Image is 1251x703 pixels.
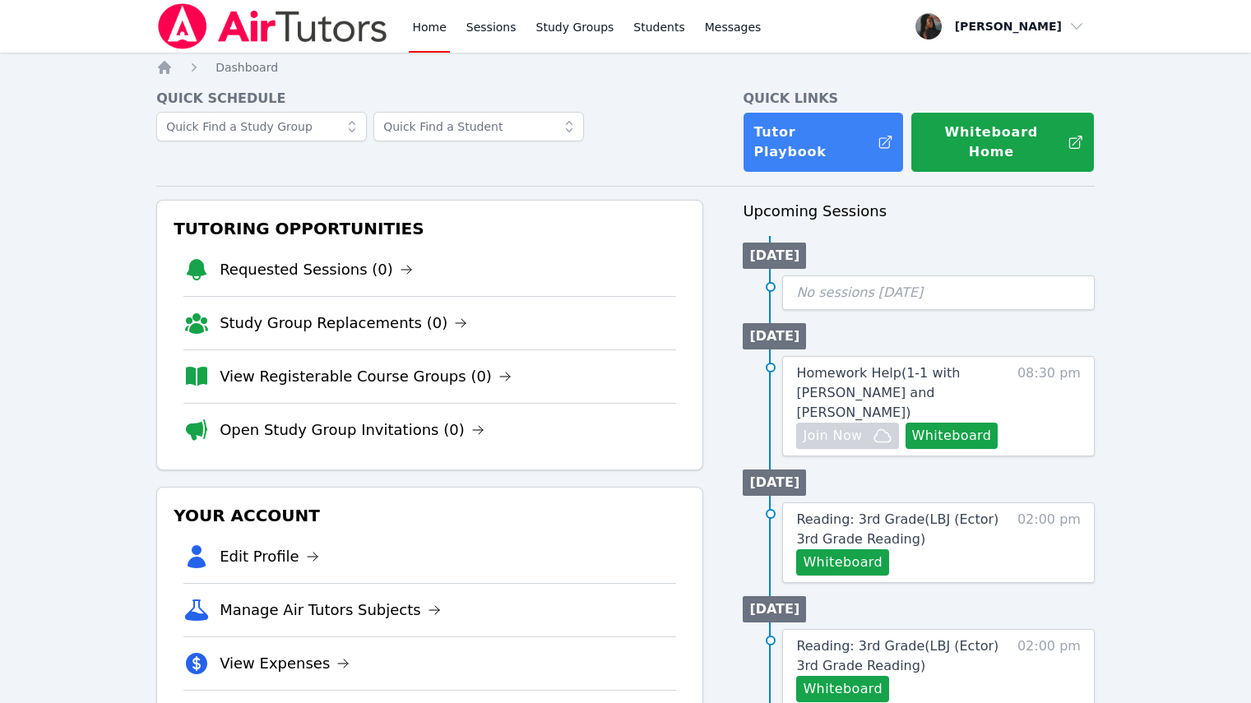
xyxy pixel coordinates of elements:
a: Homework Help(1-1 with [PERSON_NAME] and [PERSON_NAME]) [796,363,1009,423]
li: [DATE] [743,596,806,622]
a: Tutor Playbook [743,112,904,173]
button: Join Now [796,423,898,449]
li: [DATE] [743,323,806,349]
span: 02:00 pm [1017,510,1081,576]
button: Whiteboard [906,423,998,449]
li: [DATE] [743,469,806,496]
h4: Quick Links [743,89,1095,109]
span: Dashboard [215,61,278,74]
span: Reading: 3rd Grade ( LBJ (Ector) 3rd Grade Reading ) [796,638,998,673]
input: Quick Find a Student [373,112,584,141]
h4: Quick Schedule [156,89,703,109]
a: Study Group Replacements (0) [220,312,467,335]
h3: Upcoming Sessions [743,200,1095,223]
a: Reading: 3rd Grade(LBJ (Ector) 3rd Grade Reading) [796,510,1009,549]
span: Join Now [803,426,862,446]
img: Air Tutors [156,3,389,49]
span: Homework Help ( 1-1 with [PERSON_NAME] and [PERSON_NAME] ) [796,365,960,420]
button: Whiteboard Home [910,112,1095,173]
h3: Your Account [170,501,689,530]
a: View Expenses [220,652,350,675]
a: Edit Profile [220,545,319,568]
span: No sessions [DATE] [796,284,923,300]
span: Messages [705,19,762,35]
span: Reading: 3rd Grade ( LBJ (Ector) 3rd Grade Reading ) [796,511,998,547]
nav: Breadcrumb [156,59,1095,76]
a: Reading: 3rd Grade(LBJ (Ector) 3rd Grade Reading) [796,636,1009,676]
a: Open Study Group Invitations (0) [220,419,484,442]
button: Whiteboard [796,676,889,702]
a: Requested Sessions (0) [220,258,413,281]
li: [DATE] [743,243,806,269]
button: Whiteboard [796,549,889,576]
h3: Tutoring Opportunities [170,214,689,243]
span: 02:00 pm [1017,636,1081,702]
a: View Registerable Course Groups (0) [220,365,512,388]
span: 08:30 pm [1017,363,1081,449]
a: Dashboard [215,59,278,76]
input: Quick Find a Study Group [156,112,367,141]
a: Manage Air Tutors Subjects [220,599,441,622]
